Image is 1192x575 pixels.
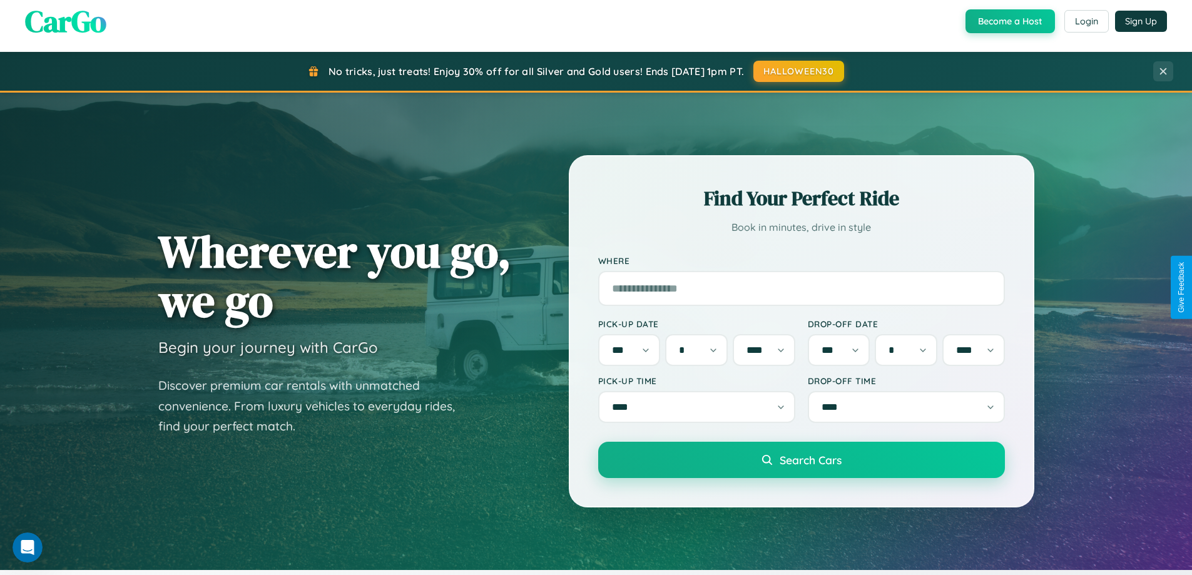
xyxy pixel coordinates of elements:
button: HALLOWEEN30 [753,61,844,82]
span: Search Cars [780,453,842,467]
label: Drop-off Time [808,375,1005,386]
button: Sign Up [1115,11,1167,32]
span: CarGo [25,1,106,42]
div: Give Feedback [1177,262,1186,313]
button: Login [1064,10,1109,33]
label: Pick-up Time [598,375,795,386]
p: Book in minutes, drive in style [598,218,1005,237]
label: Where [598,255,1005,266]
label: Drop-off Date [808,318,1005,329]
button: Become a Host [965,9,1055,33]
h2: Find Your Perfect Ride [598,185,1005,212]
h1: Wherever you go, we go [158,226,511,325]
button: Search Cars [598,442,1005,478]
p: Discover premium car rentals with unmatched convenience. From luxury vehicles to everyday rides, ... [158,375,471,437]
span: No tricks, just treats! Enjoy 30% off for all Silver and Gold users! Ends [DATE] 1pm PT. [329,65,744,78]
label: Pick-up Date [598,318,795,329]
iframe: Intercom live chat [13,532,43,562]
h3: Begin your journey with CarGo [158,338,378,357]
